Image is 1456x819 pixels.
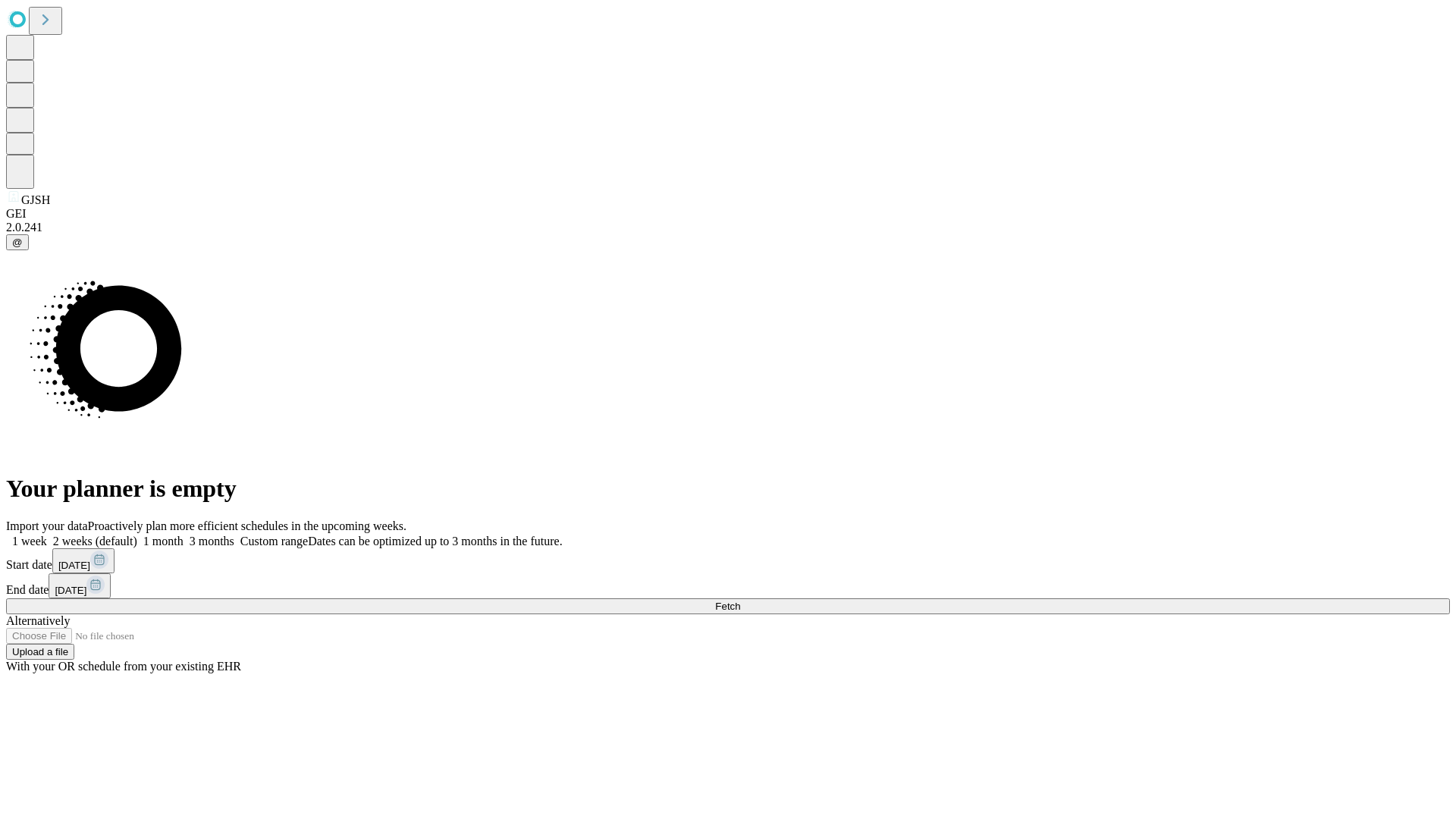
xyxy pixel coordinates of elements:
span: Proactively plan more efficient schedules in the upcoming weeks. [88,519,406,532]
span: [DATE] [55,585,86,596]
div: End date [6,573,1450,598]
h1: Your planner is empty [6,475,1450,503]
span: GJSH [21,193,50,206]
span: Fetch [715,601,740,612]
button: Fetch [6,598,1450,614]
span: Alternatively [6,614,70,627]
span: Custom range [240,535,308,548]
span: Import your data [6,519,88,532]
div: Start date [6,548,1450,573]
button: [DATE] [49,573,111,598]
span: 1 month [143,535,184,548]
button: [DATE] [52,548,115,573]
span: @ [12,237,23,248]
span: With your OR schedule from your existing EHR [6,660,241,673]
span: 1 week [12,535,47,548]
span: 2 weeks (default) [53,535,137,548]
span: Dates can be optimized up to 3 months in the future. [308,535,562,548]
button: Upload a file [6,644,74,660]
span: 3 months [190,535,234,548]
div: 2.0.241 [6,221,1450,234]
span: [DATE] [58,560,90,571]
div: GEI [6,207,1450,221]
button: @ [6,234,29,250]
